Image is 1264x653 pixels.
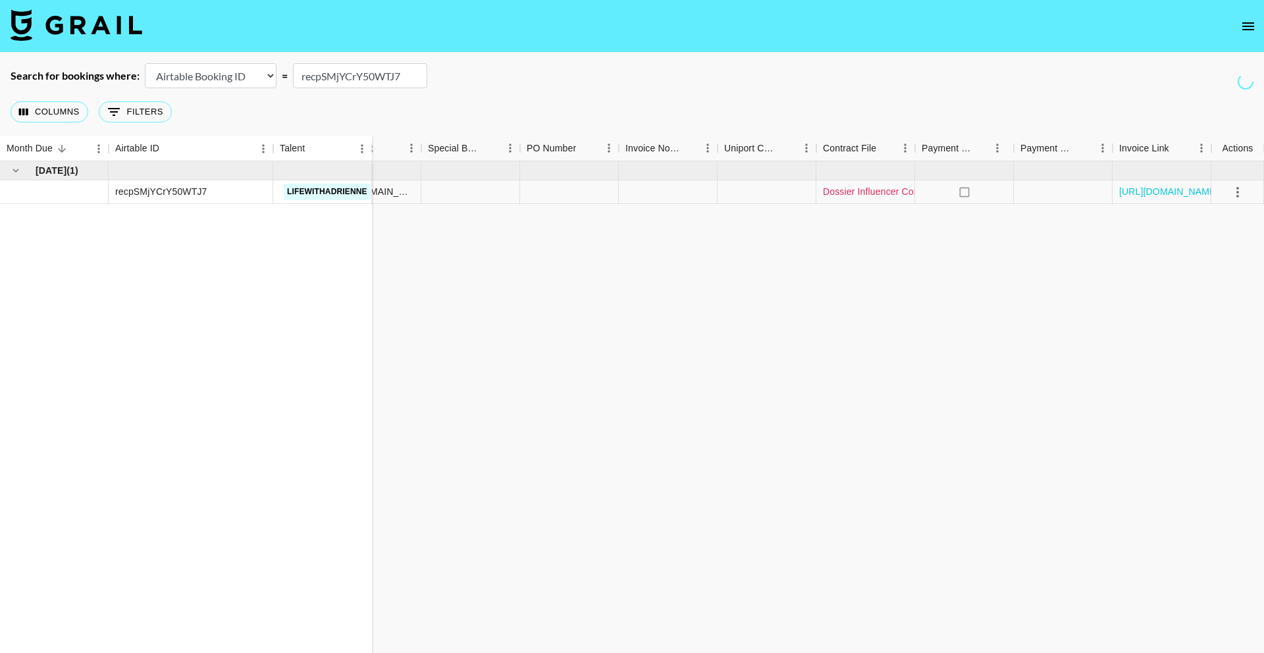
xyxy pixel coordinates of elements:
[421,136,520,161] div: Special Booking Type
[724,136,778,161] div: Uniport Contact Email
[273,136,372,161] div: Talent
[718,136,816,161] div: Uniport Contact Email
[1226,181,1249,203] button: select merge strategy
[7,161,25,180] button: hide children
[11,9,142,41] img: Grail Talent
[816,136,915,161] div: Contract File
[280,136,305,161] div: Talent
[305,140,323,158] button: Sort
[619,136,718,161] div: Invoice Notes
[1119,136,1169,161] div: Invoice Link
[1211,136,1264,161] div: Actions
[922,136,973,161] div: Payment Sent
[973,139,991,157] button: Sort
[679,139,698,157] button: Sort
[797,138,816,158] button: Menu
[115,185,207,198] div: recpSMjYCrY50WTJ7
[895,138,915,158] button: Menu
[53,140,71,158] button: Sort
[520,136,619,161] div: PO Number
[778,139,797,157] button: Sort
[109,136,273,161] div: Airtable ID
[698,138,718,158] button: Menu
[428,136,482,161] div: Special Booking Type
[1093,138,1113,158] button: Menu
[1235,13,1261,39] button: open drawer
[352,139,372,159] button: Menu
[1113,136,1211,161] div: Invoice Link
[823,136,876,161] div: Contract File
[1020,136,1074,161] div: Payment Sent Date
[1236,72,1255,91] span: Refreshing campaigns...
[89,139,109,159] button: Menu
[284,184,371,200] a: lifewithadrienne
[1014,136,1113,161] div: Payment Sent Date
[1119,185,1219,198] a: [URL][DOMAIN_NAME]
[527,136,576,161] div: PO Number
[500,138,520,158] button: Menu
[576,139,594,157] button: Sort
[599,138,619,158] button: Menu
[253,139,273,159] button: Menu
[915,136,1014,161] div: Payment Sent
[482,139,500,157] button: Sort
[402,138,421,158] button: Menu
[11,101,88,122] button: Select columns
[1169,139,1188,157] button: Sort
[1192,138,1211,158] button: Menu
[11,69,140,82] div: Search for bookings where:
[987,138,1007,158] button: Menu
[876,139,895,157] button: Sort
[159,140,178,158] button: Sort
[1074,139,1093,157] button: Sort
[99,101,172,122] button: Show filters
[1223,136,1253,161] div: Actions
[282,69,288,82] div: =
[323,136,421,161] div: Video Link
[7,136,53,161] div: Month Due
[115,136,159,161] div: Airtable ID
[823,185,1047,198] a: Dossier Influencer Contract x [PERSON_NAME].docx
[373,139,392,157] button: Sort
[36,164,66,177] span: [DATE]
[625,136,679,161] div: Invoice Notes
[66,164,78,177] span: ( 1 )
